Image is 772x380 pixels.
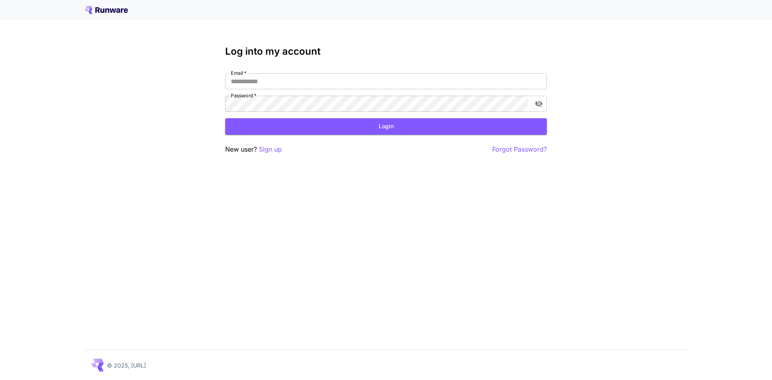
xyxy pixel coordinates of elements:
[259,144,282,154] button: Sign up
[107,361,146,370] p: © 2025, [URL]
[225,144,282,154] p: New user?
[231,70,246,76] label: Email
[231,92,257,99] label: Password
[225,46,547,57] h3: Log into my account
[225,118,547,135] button: Login
[492,144,547,154] button: Forgot Password?
[532,97,546,111] button: toggle password visibility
